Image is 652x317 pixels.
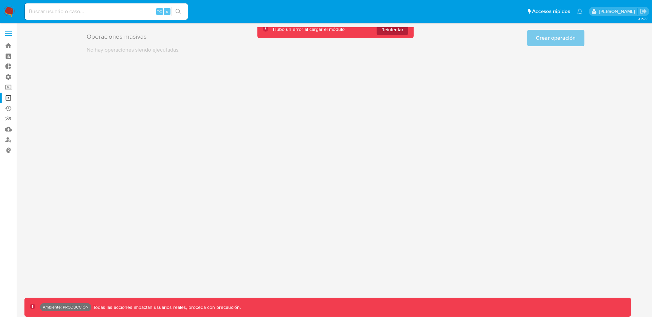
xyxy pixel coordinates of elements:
[577,8,583,14] a: Notificaciones
[157,8,162,15] span: ⌥
[171,7,185,16] button: search-icon
[91,304,241,311] p: Todas las acciones impactan usuarios reales, proceda con precaución.
[532,8,570,15] span: Accesos rápidos
[25,7,188,16] input: Buscar usuario o caso...
[166,8,168,15] span: s
[43,306,89,309] p: Ambiente: PRODUCCIÓN
[599,8,637,15] p: kevindanilo.lopez@mercadolibre.com.co
[640,8,647,15] a: Salir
